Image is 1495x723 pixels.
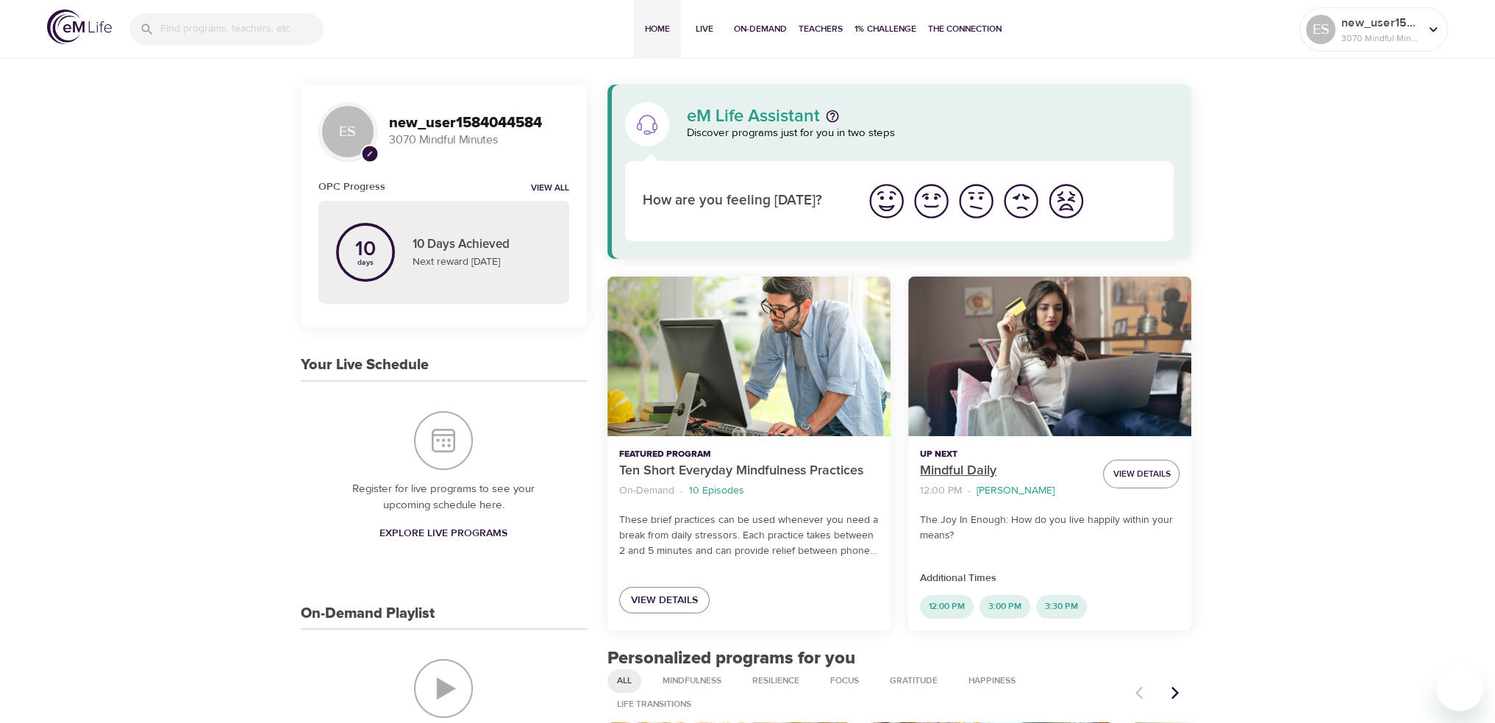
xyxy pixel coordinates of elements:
[866,181,907,221] img: great
[911,181,952,221] img: good
[1341,14,1419,32] p: new_user1584044584
[1436,664,1483,711] iframe: Button to launch messaging window
[864,179,909,224] button: I'm feeling great
[607,693,701,716] div: Life Transitions
[640,21,675,37] span: Home
[414,659,473,718] img: On-Demand Playlist
[355,260,376,266] p: days
[608,698,700,710] span: Life Transitions
[619,481,879,501] nav: breadcrumb
[619,448,879,461] p: Featured Program
[301,357,429,374] h3: Your Live Schedule
[608,674,641,687] span: All
[389,115,569,132] h3: new_user1584044584
[619,513,879,559] p: These brief practices can be used whenever you need a break from daily stressors. Each practice t...
[687,21,722,37] span: Live
[631,591,698,610] span: View Details
[318,179,385,195] h6: OPC Progress
[909,179,954,224] button: I'm feeling good
[734,21,787,37] span: On-Demand
[531,182,569,195] a: View all notifications
[414,411,473,470] img: Your Live Schedule
[607,648,1192,669] h2: Personalized programs for you
[880,669,947,693] div: Gratitude
[607,277,891,436] button: Ten Short Everyday Mindfulness Practices
[654,674,730,687] span: Mindfulness
[1001,181,1041,221] img: bad
[908,277,1191,436] button: Mindful Daily
[1036,595,1087,619] div: 3:30 PM
[355,239,376,260] p: 10
[854,21,916,37] span: 1% Challenge
[959,669,1025,693] div: Happiness
[374,520,513,547] a: Explore Live Programs
[607,669,641,693] div: All
[1103,460,1180,488] button: View Details
[318,102,377,161] div: ES
[330,481,557,514] p: Register for live programs to see your upcoming schedule here.
[1113,466,1170,482] span: View Details
[1341,32,1419,45] p: 3070 Mindful Minutes
[1046,181,1086,221] img: worst
[920,448,1091,461] p: Up Next
[619,587,710,614] a: View Details
[389,132,569,149] p: 3070 Mindful Minutes
[799,21,843,37] span: Teachers
[980,600,1030,613] span: 3:00 PM
[920,461,1091,481] p: Mindful Daily
[687,125,1174,142] p: Discover programs just for you in two steps
[881,674,946,687] span: Gratitude
[821,669,868,693] div: Focus
[977,483,1055,499] p: [PERSON_NAME]
[47,10,112,44] img: logo
[301,605,435,622] h3: On-Demand Playlist
[413,235,552,254] p: 10 Days Achieved
[635,113,659,136] img: eM Life Assistant
[643,190,846,212] p: How are you feeling [DATE]?
[821,674,868,687] span: Focus
[1159,677,1191,709] button: Next items
[928,21,1002,37] span: The Connection
[653,669,731,693] div: Mindfulness
[687,107,820,125] p: eM Life Assistant
[956,181,996,221] img: ok
[920,595,974,619] div: 12:00 PM
[920,600,974,613] span: 12:00 PM
[980,595,1030,619] div: 3:00 PM
[1306,15,1335,44] div: ES
[619,461,879,481] p: Ten Short Everyday Mindfulness Practices
[619,483,674,499] p: On-Demand
[920,513,1180,544] p: The Joy In Enough: How do you live happily within your means?
[920,481,1091,501] nav: breadcrumb
[743,674,808,687] span: Resilience
[379,524,507,543] span: Explore Live Programs
[413,254,552,270] p: Next reward [DATE]
[920,571,1180,586] p: Additional Times
[743,669,809,693] div: Resilience
[680,481,683,501] li: ·
[160,13,324,45] input: Find programs, teachers, etc...
[960,674,1024,687] span: Happiness
[920,483,962,499] p: 12:00 PM
[1043,179,1088,224] button: I'm feeling worst
[999,179,1043,224] button: I'm feeling bad
[954,179,999,224] button: I'm feeling ok
[968,481,971,501] li: ·
[1036,600,1087,613] span: 3:30 PM
[689,483,744,499] p: 10 Episodes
